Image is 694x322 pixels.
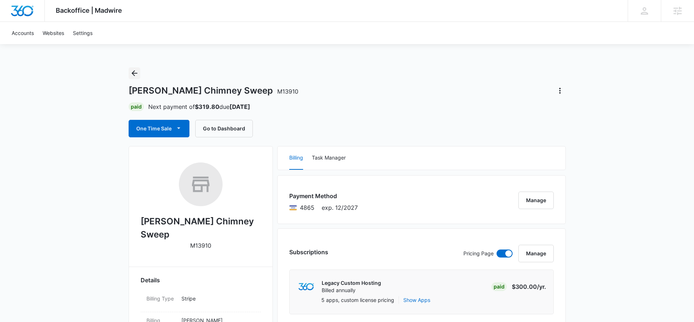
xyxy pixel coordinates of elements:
[129,120,189,137] button: One Time Sale
[195,120,253,137] button: Go to Dashboard
[298,283,314,291] img: marketing360Logo
[289,192,358,200] h3: Payment Method
[322,287,381,294] p: Billed annually
[312,146,346,170] button: Task Manager
[56,7,122,14] span: Backoffice | Madwire
[141,276,160,284] span: Details
[322,203,358,212] span: exp. 12/2027
[129,85,298,96] h1: [PERSON_NAME] Chimney Sweep
[38,22,68,44] a: Websites
[68,22,97,44] a: Settings
[491,282,507,291] div: Paid
[518,245,554,262] button: Manage
[190,241,211,250] p: M13910
[554,85,566,97] button: Actions
[512,282,546,291] p: $300.00
[518,192,554,209] button: Manage
[129,102,144,111] div: Paid
[195,103,219,110] strong: $319.80
[403,296,430,304] button: Show Apps
[289,146,303,170] button: Billing
[141,290,261,312] div: Billing TypeStripe
[230,103,250,110] strong: [DATE]
[537,283,546,290] span: /yr.
[7,22,38,44] a: Accounts
[141,215,261,241] h2: [PERSON_NAME] Chimney Sweep
[277,88,298,95] span: M13910
[463,250,494,258] p: Pricing Page
[129,67,140,79] button: Back
[321,296,394,304] p: 5 apps, custom license pricing
[289,248,328,256] h3: Subscriptions
[146,295,176,302] dt: Billing Type
[148,102,250,111] p: Next payment of due
[181,295,255,302] p: Stripe
[322,279,381,287] p: Legacy Custom Hosting
[300,203,314,212] span: Visa ending with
